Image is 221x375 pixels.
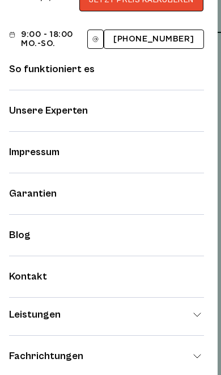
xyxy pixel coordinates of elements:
a: Leistungen [9,308,204,322]
img: Schedule [9,30,15,39]
span: 9:00 - 18:00 Mo.-So. [21,30,83,48]
a: [PHONE_NUMBER] [104,30,204,49]
a: So funktioniert es [9,63,95,75]
img: Email [92,35,99,44]
a: Garantien [9,188,57,199]
a: Fachrichtungen [9,349,204,363]
a: Kontakt [9,270,47,282]
a: Impressum [9,146,59,158]
a: Blog [9,229,31,241]
a: Unsere Experten [9,105,88,116]
span: [PHONE_NUMBER] [113,35,194,44]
